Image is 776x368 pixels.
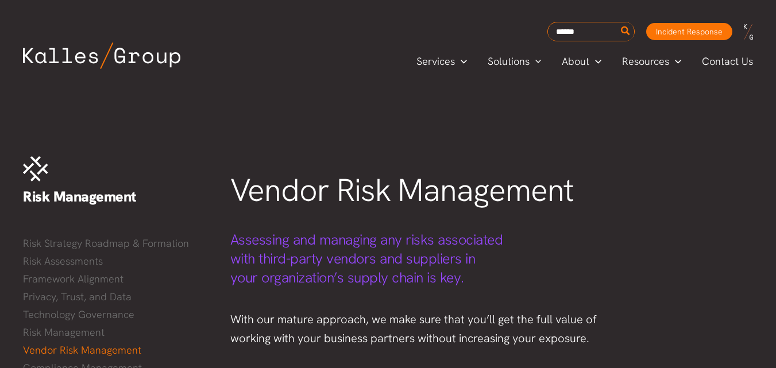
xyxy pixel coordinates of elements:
[23,306,207,323] a: Technology Governance
[406,53,477,70] a: ServicesMenu Toggle
[477,53,552,70] a: SolutionsMenu Toggle
[23,187,137,206] span: Risk Management
[488,53,530,70] span: Solutions
[23,270,207,288] a: Framework Alignment
[562,53,589,70] span: About
[416,53,455,70] span: Services
[455,53,467,70] span: Menu Toggle
[23,324,207,341] a: Risk Management
[692,53,765,70] a: Contact Us
[622,53,669,70] span: Resources
[23,253,207,270] a: Risk Assessments
[23,288,207,305] a: Privacy, Trust, and Data
[230,230,503,287] span: Assessing and managing any risks associated with third-party vendors and suppliers in your organi...
[406,52,765,71] nav: Primary Site Navigation
[23,235,207,252] a: Risk Strategy Roadmap & Formation
[669,53,681,70] span: Menu Toggle
[23,342,207,359] a: Vendor Risk Management
[230,169,574,211] span: Vendor Risk Management
[612,53,692,70] a: ResourcesMenu Toggle
[530,53,542,70] span: Menu Toggle
[551,53,612,70] a: AboutMenu Toggle
[619,22,633,41] button: Search
[589,53,601,70] span: Menu Toggle
[230,310,623,348] p: With our mature approach, we make sure that you’ll get the full value of working with your busine...
[23,42,180,69] img: Kalles Group
[23,156,48,181] img: Risk
[702,53,753,70] span: Contact Us
[646,23,732,40] a: Incident Response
